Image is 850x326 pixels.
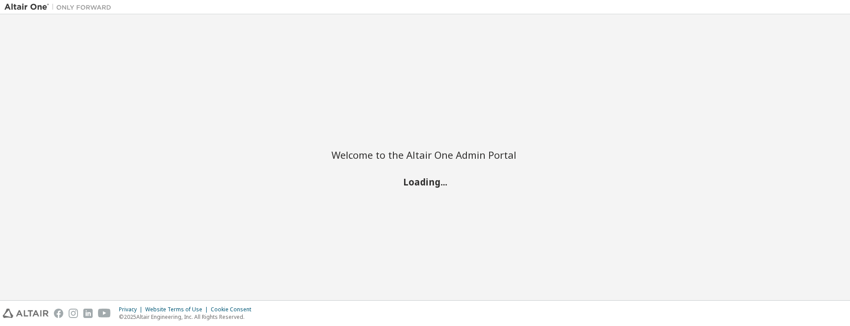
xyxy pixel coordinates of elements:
img: linkedin.svg [83,309,93,318]
img: instagram.svg [69,309,78,318]
h2: Loading... [331,176,519,187]
div: Privacy [119,306,145,313]
p: © 2025 Altair Engineering, Inc. All Rights Reserved. [119,313,257,321]
img: facebook.svg [54,309,63,318]
img: youtube.svg [98,309,111,318]
img: Altair One [4,3,116,12]
img: altair_logo.svg [3,309,49,318]
h2: Welcome to the Altair One Admin Portal [331,149,519,161]
div: Cookie Consent [211,306,257,313]
div: Website Terms of Use [145,306,211,313]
